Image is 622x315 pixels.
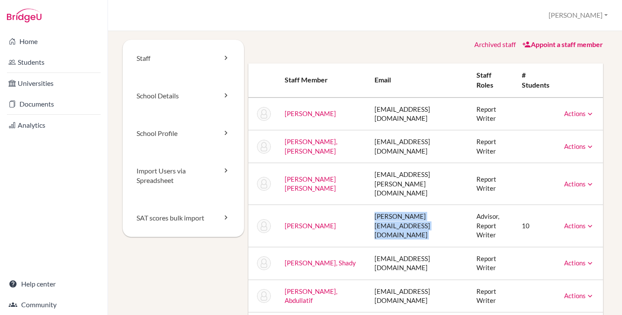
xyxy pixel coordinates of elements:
img: Bridge-U [7,9,41,22]
a: Staff [123,40,244,77]
td: Report Writer [470,163,515,205]
td: Advisor, Report Writer [470,205,515,247]
a: Community [2,296,106,313]
a: Home [2,33,106,50]
button: [PERSON_NAME] [545,7,612,23]
a: SAT scores bulk import [123,199,244,237]
td: Report Writer [470,247,515,280]
a: Actions [564,259,594,267]
td: Report Writer [470,130,515,163]
a: Import Users via Spreadsheet [123,152,244,200]
a: Help center [2,275,106,293]
a: [PERSON_NAME], Abdullatif [285,287,337,304]
a: Actions [564,222,594,230]
th: # students [515,63,557,98]
img: Nouzha Alami Chentoufi [257,177,271,191]
a: [PERSON_NAME] [285,110,336,117]
th: Staff member [278,63,368,98]
a: School Details [123,77,244,115]
a: [PERSON_NAME] [285,222,336,230]
td: Report Writer [470,98,515,130]
a: Universities [2,75,106,92]
td: [EMAIL_ADDRESS][PERSON_NAME][DOMAIN_NAME] [368,163,469,205]
a: Actions [564,292,594,299]
a: Actions [564,142,594,150]
a: [PERSON_NAME], [PERSON_NAME] [285,138,337,154]
td: [PERSON_NAME][EMAIL_ADDRESS][DOMAIN_NAME] [368,205,469,247]
img: Youssif Nasigri Abdul Rahman [257,140,271,154]
img: Mervat Al Amire [257,219,271,233]
td: 10 [515,205,557,247]
td: [EMAIL_ADDRESS][DOMAIN_NAME] [368,280,469,312]
a: [PERSON_NAME], Shady [285,259,356,267]
a: Students [2,54,106,71]
a: Documents [2,95,106,113]
td: Report Writer [470,280,515,312]
td: [EMAIL_ADDRESS][DOMAIN_NAME] [368,130,469,163]
td: [EMAIL_ADDRESS][DOMAIN_NAME] [368,98,469,130]
a: Actions [564,180,594,188]
img: Shady Al Deeb [257,256,271,270]
a: Archived staff [474,40,516,48]
img: Mumtaz Abbasi [257,107,271,121]
th: Staff roles [470,63,515,98]
th: Email [368,63,469,98]
td: [EMAIL_ADDRESS][DOMAIN_NAME] [368,247,469,280]
a: Appoint a staff member [522,40,603,48]
a: [PERSON_NAME] [PERSON_NAME] [285,175,336,192]
a: School Profile [123,115,244,152]
a: Actions [564,110,594,117]
a: Analytics [2,117,106,134]
img: Abdullatif Al Medani [257,289,271,303]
